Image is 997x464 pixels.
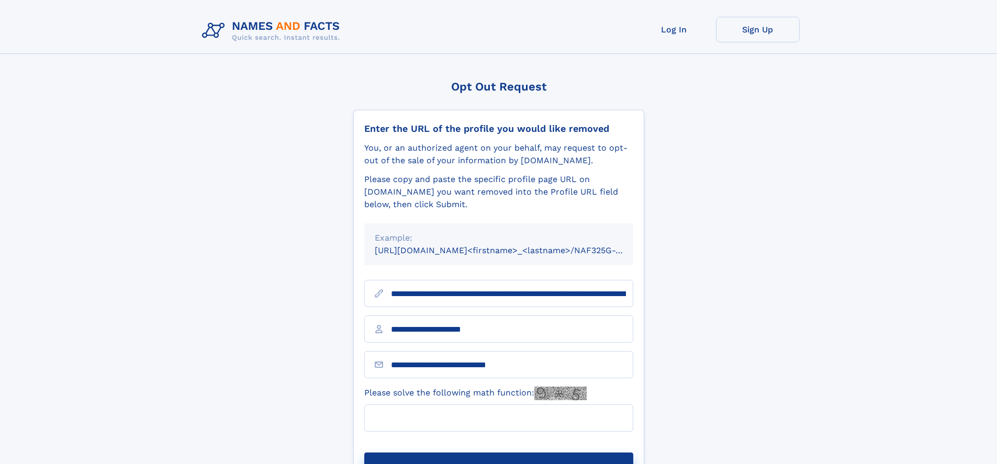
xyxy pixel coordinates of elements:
div: Enter the URL of the profile you would like removed [364,123,633,134]
div: Opt Out Request [353,80,644,93]
div: Example: [375,232,623,244]
img: Logo Names and Facts [198,17,349,45]
small: [URL][DOMAIN_NAME]<firstname>_<lastname>/NAF325G-xxxxxxxx [375,245,653,255]
label: Please solve the following math function: [364,387,587,400]
a: Sign Up [716,17,800,42]
div: Please copy and paste the specific profile page URL on [DOMAIN_NAME] you want removed into the Pr... [364,173,633,211]
div: You, or an authorized agent on your behalf, may request to opt-out of the sale of your informatio... [364,142,633,167]
a: Log In [632,17,716,42]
